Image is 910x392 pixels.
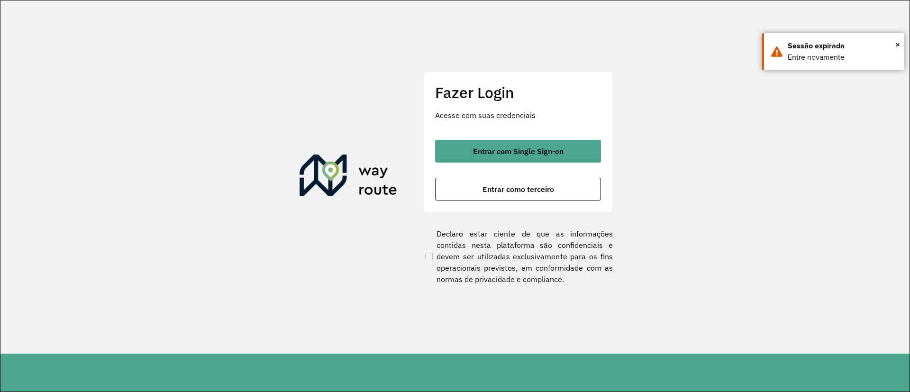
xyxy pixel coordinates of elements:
div: Sessão expirada [788,40,897,52]
button: Close [895,37,900,52]
button: button [435,178,601,201]
p: Acesse com suas credenciais [435,109,601,121]
label: Declaro estar ciente de que as informações contidas nesta plataforma são confidenciais e devem se... [423,228,613,285]
button: button [435,140,601,163]
img: Roteirizador AmbevTech [300,155,397,200]
span: Entrar com Single Sign-on [473,147,564,155]
span: × [895,37,900,52]
div: Entre novamente [788,52,897,63]
span: Entrar como terceiro [482,185,554,193]
h2: Fazer Login [435,83,601,101]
